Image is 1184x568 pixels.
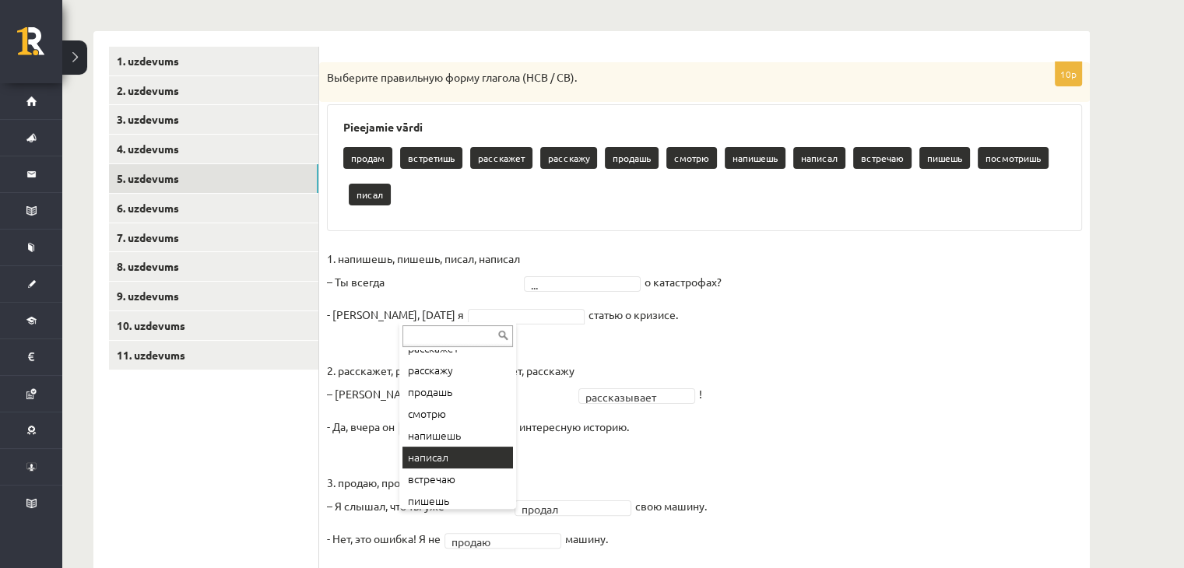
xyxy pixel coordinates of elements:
div: встречаю [402,468,513,490]
div: напишешь [402,425,513,447]
div: смотрю [402,403,513,425]
div: продашь [402,381,513,403]
div: пишешь [402,490,513,512]
div: написал [402,447,513,468]
div: расскажу [402,359,513,381]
